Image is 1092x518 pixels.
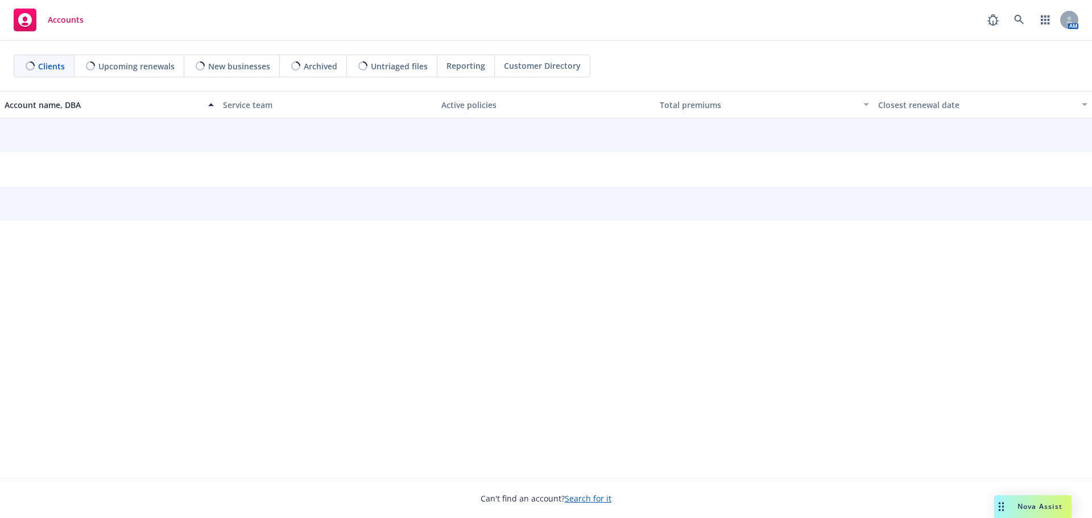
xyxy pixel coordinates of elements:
[223,99,432,111] div: Service team
[982,9,1004,31] a: Report a Bug
[565,493,611,504] a: Search for it
[655,91,874,118] button: Total premiums
[38,60,65,72] span: Clients
[9,4,88,36] a: Accounts
[218,91,437,118] button: Service team
[878,99,1075,111] div: Closest renewal date
[1034,9,1057,31] a: Switch app
[5,99,201,111] div: Account name, DBA
[481,492,611,504] span: Can't find an account?
[48,15,84,24] span: Accounts
[874,91,1092,118] button: Closest renewal date
[98,60,175,72] span: Upcoming renewals
[504,60,581,72] span: Customer Directory
[208,60,270,72] span: New businesses
[1008,9,1031,31] a: Search
[371,60,428,72] span: Untriaged files
[1017,502,1062,511] span: Nova Assist
[994,495,1072,518] button: Nova Assist
[437,91,655,118] button: Active policies
[441,99,651,111] div: Active policies
[660,99,857,111] div: Total premiums
[446,60,485,72] span: Reporting
[994,495,1008,518] div: Drag to move
[304,60,337,72] span: Archived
